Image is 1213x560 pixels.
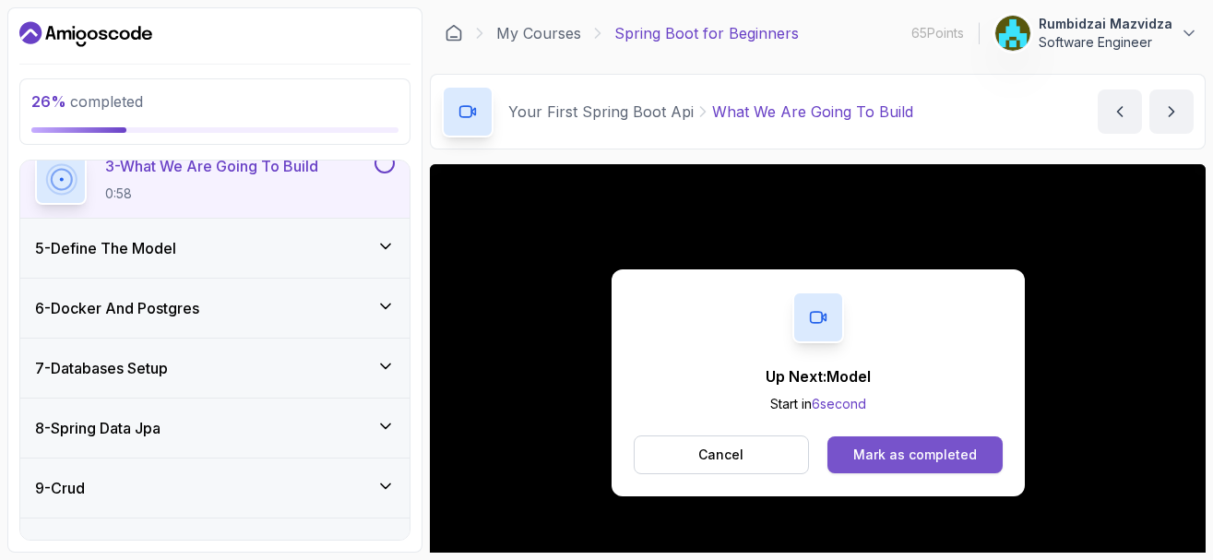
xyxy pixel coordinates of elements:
[19,19,152,49] a: Dashboard
[20,279,410,338] button: 6-Docker And Postgres
[712,101,913,123] p: What We Are Going To Build
[105,185,318,203] p: 0:58
[1098,89,1142,134] button: previous content
[35,477,85,499] h3: 9 - Crud
[853,446,977,464] div: Mark as completed
[812,396,866,411] span: 6 second
[31,92,66,111] span: 26 %
[766,395,871,413] p: Start in
[35,297,199,319] h3: 6 - Docker And Postgres
[508,101,694,123] p: Your First Spring Boot Api
[827,436,1002,473] button: Mark as completed
[634,435,810,474] button: Cancel
[31,92,143,111] span: completed
[35,237,176,259] h3: 5 - Define The Model
[20,459,410,518] button: 9-Crud
[496,22,581,44] a: My Courses
[994,15,1198,52] button: user profile imageRumbidzai MazvidzaSoftware Engineer
[35,417,161,439] h3: 8 - Spring Data Jpa
[20,399,410,458] button: 8-Spring Data Jpa
[698,446,743,464] p: Cancel
[1039,15,1172,33] p: Rumbidzai Mazvidza
[995,16,1030,51] img: user profile image
[105,155,318,177] p: 3 - What We Are Going To Build
[20,219,410,278] button: 5-Define The Model
[35,537,126,559] h3: 10 - Exercises
[35,153,395,205] button: 3-What We Are Going To Build0:58
[445,24,463,42] a: Dashboard
[20,339,410,398] button: 7-Databases Setup
[614,22,799,44] p: Spring Boot for Beginners
[1149,89,1194,134] button: next content
[911,24,964,42] p: 65 Points
[1039,33,1172,52] p: Software Engineer
[766,365,871,387] p: Up Next: Model
[35,357,168,379] h3: 7 - Databases Setup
